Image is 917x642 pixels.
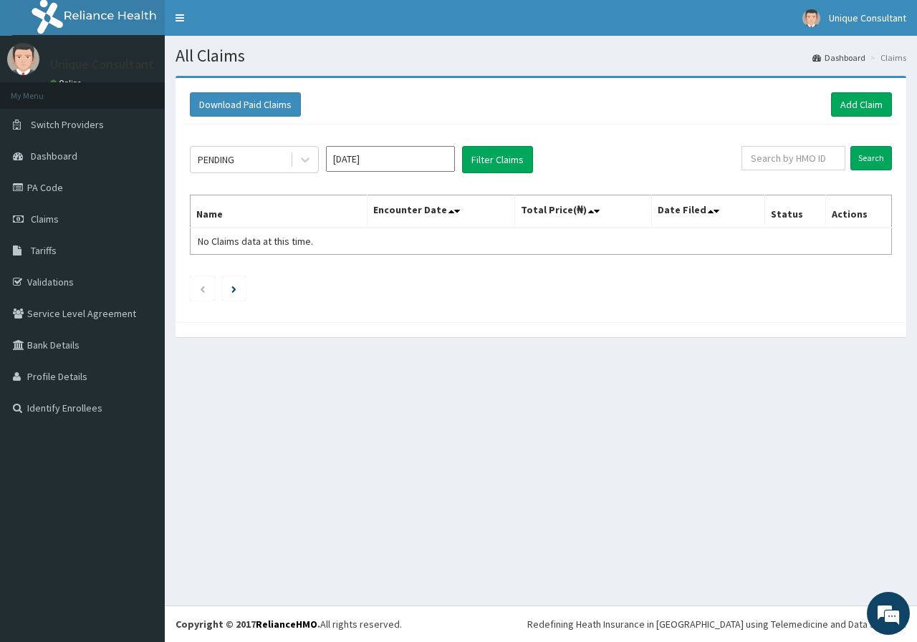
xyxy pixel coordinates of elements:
span: Dashboard [31,150,77,162]
div: Redefining Heath Insurance in [GEOGRAPHIC_DATA] using Telemedicine and Data Science! [527,617,906,631]
li: Claims [867,52,906,64]
strong: Copyright © 2017 . [176,618,320,631]
th: Name [191,195,368,228]
img: User Image [802,9,820,27]
input: Search [850,146,892,170]
span: No Claims data at this time. [198,235,313,248]
input: Select Month and Year [326,146,455,172]
a: Online [50,78,85,88]
a: RelianceHMO [256,618,317,631]
th: Encounter Date [367,195,514,228]
a: Next page [231,282,236,295]
span: Tariffs [31,244,57,257]
button: Download Paid Claims [190,92,301,117]
th: Total Price(₦) [514,195,651,228]
a: Dashboard [812,52,865,64]
p: Unique Consultant [50,58,154,71]
footer: All rights reserved. [165,605,917,642]
input: Search by HMO ID [741,146,845,170]
div: PENDING [198,152,234,167]
span: Switch Providers [31,118,104,131]
a: Previous page [199,282,206,295]
img: User Image [7,43,39,75]
th: Actions [825,195,891,228]
th: Status [764,195,825,228]
h1: All Claims [176,47,906,65]
a: Add Claim [831,92,892,117]
th: Date Filed [651,195,764,228]
span: Unique Consultant [829,11,906,24]
button: Filter Claims [462,146,533,173]
span: Claims [31,213,59,225]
